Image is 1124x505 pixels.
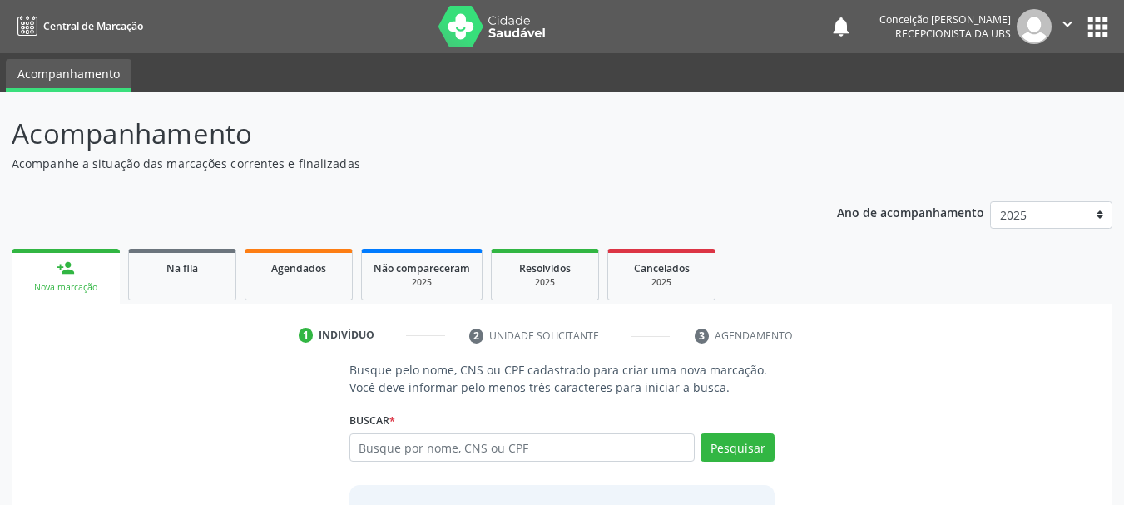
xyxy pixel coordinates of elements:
img: img [1017,9,1052,44]
p: Acompanhamento [12,113,782,155]
div: Conceição [PERSON_NAME] [879,12,1011,27]
i:  [1058,15,1077,33]
a: Central de Marcação [12,12,143,40]
label: Buscar [349,408,395,433]
p: Ano de acompanhamento [837,201,984,222]
button:  [1052,9,1083,44]
button: notifications [829,15,853,38]
span: Central de Marcação [43,19,143,33]
span: Na fila [166,261,198,275]
div: person_add [57,259,75,277]
a: Acompanhamento [6,59,131,92]
div: 1 [299,328,314,343]
span: Não compareceram [374,261,470,275]
button: Pesquisar [701,433,775,462]
span: Cancelados [634,261,690,275]
p: Busque pelo nome, CNS ou CPF cadastrado para criar uma nova marcação. Você deve informar pelo men... [349,361,775,396]
span: Recepcionista da UBS [895,27,1011,41]
p: Acompanhe a situação das marcações correntes e finalizadas [12,155,782,172]
div: 2025 [503,276,587,289]
div: 2025 [374,276,470,289]
input: Busque por nome, CNS ou CPF [349,433,696,462]
div: Indivíduo [319,328,374,343]
div: Nova marcação [23,281,108,294]
span: Agendados [271,261,326,275]
span: Resolvidos [519,261,571,275]
div: 2025 [620,276,703,289]
button: apps [1083,12,1112,42]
